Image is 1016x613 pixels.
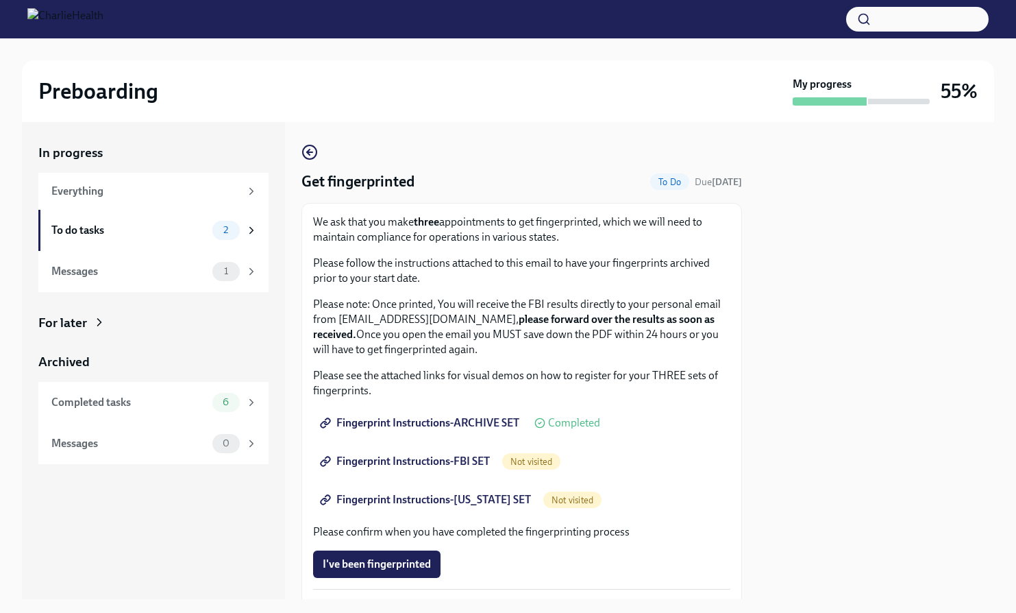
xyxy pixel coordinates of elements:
a: In progress [38,144,269,162]
span: Not visited [502,457,560,467]
span: 6 [214,397,237,407]
span: Completed [548,418,600,429]
a: Fingerprint Instructions-ARCHIVE SET [313,409,529,437]
div: Everything [51,184,240,199]
div: Messages [51,264,207,279]
span: August 26th, 2025 09:00 [695,176,742,189]
span: I've been fingerprinted [323,557,431,571]
a: Fingerprint Instructions-[US_STATE] SET [313,486,541,514]
span: Fingerprint Instructions-FBI SET [323,455,490,468]
button: I've been fingerprinted [313,551,441,578]
span: Fingerprint Instructions-ARCHIVE SET [323,416,519,430]
span: 2 [215,225,236,235]
span: To Do [650,177,689,187]
div: Completed tasks [51,395,207,410]
a: Messages1 [38,251,269,292]
strong: [DATE] [712,176,742,188]
div: Messages [51,436,207,451]
span: Not visited [543,495,602,505]
span: 0 [214,438,238,448]
span: 1 [216,266,236,276]
strong: three [414,215,439,228]
strong: My progress [793,77,852,92]
div: To do tasks [51,223,207,238]
h3: 55% [941,79,978,104]
a: Messages0 [38,423,269,464]
div: For later [38,314,87,332]
a: Archived [38,353,269,371]
a: For later [38,314,269,332]
p: Please see the attached links for visual demos on how to register for your THREE sets of fingerpr... [313,368,730,398]
p: Please confirm when you have completed the fingerprinting process [313,525,730,540]
img: CharlieHealth [27,8,103,30]
p: We ask that you make appointments to get fingerprinted, which we will need to maintain compliance... [313,215,730,245]
p: Please note: Once printed, You will receive the FBI results directly to your personal email from ... [313,297,730,357]
h4: Get fingerprinted [301,171,414,192]
a: Completed tasks6 [38,382,269,423]
a: Everything [38,173,269,210]
a: To do tasks2 [38,210,269,251]
a: Fingerprint Instructions-FBI SET [313,448,499,475]
h2: Preboarding [38,77,158,105]
span: Fingerprint Instructions-[US_STATE] SET [323,493,531,507]
span: Due [695,176,742,188]
p: Please follow the instructions attached to this email to have your fingerprints archived prior to... [313,256,730,286]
